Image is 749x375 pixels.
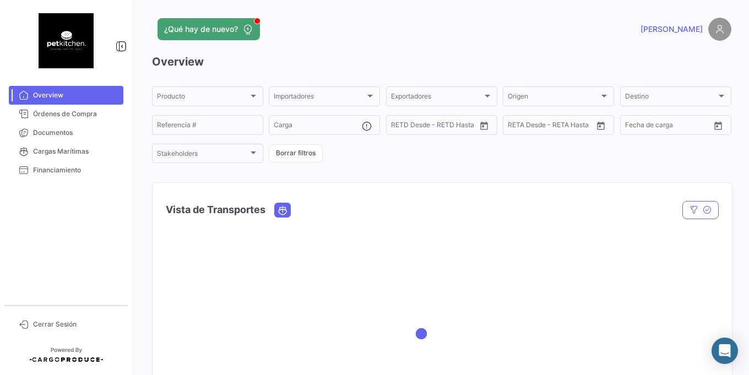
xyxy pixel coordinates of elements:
input: Desde [391,123,411,131]
a: Financiamiento [9,161,123,180]
span: [PERSON_NAME] [641,24,703,35]
input: Desde [508,123,528,131]
span: Origen [508,94,599,102]
span: Stakeholders [157,151,248,159]
button: Open calendar [593,117,609,134]
img: placeholder-user.png [708,18,731,41]
div: Abrir Intercom Messenger [712,338,738,364]
input: Hasta [653,123,693,131]
button: ¿Qué hay de nuevo? [158,18,260,40]
span: Órdenes de Compra [33,109,119,119]
span: Destino [625,94,717,102]
a: Cargas Marítimas [9,142,123,161]
button: Open calendar [710,117,726,134]
span: Importadores [274,94,365,102]
button: Borrar filtros [269,144,323,162]
input: Desde [625,123,645,131]
span: Cerrar Sesión [33,319,119,329]
span: Documentos [33,128,119,138]
a: Overview [9,86,123,105]
input: Hasta [535,123,576,131]
input: Hasta [419,123,459,131]
a: Documentos [9,123,123,142]
span: Producto [157,94,248,102]
img: 54c7ca15-ec7a-4ae1-9078-87519ee09adb.png [39,13,94,68]
span: Exportadores [391,94,482,102]
a: Órdenes de Compra [9,105,123,123]
span: ¿Qué hay de nuevo? [164,24,238,35]
span: Financiamiento [33,165,119,175]
h3: Overview [152,54,731,69]
h4: Vista de Transportes [166,202,265,218]
span: Cargas Marítimas [33,146,119,156]
span: Overview [33,90,119,100]
button: Ocean [275,203,290,217]
button: Open calendar [476,117,492,134]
